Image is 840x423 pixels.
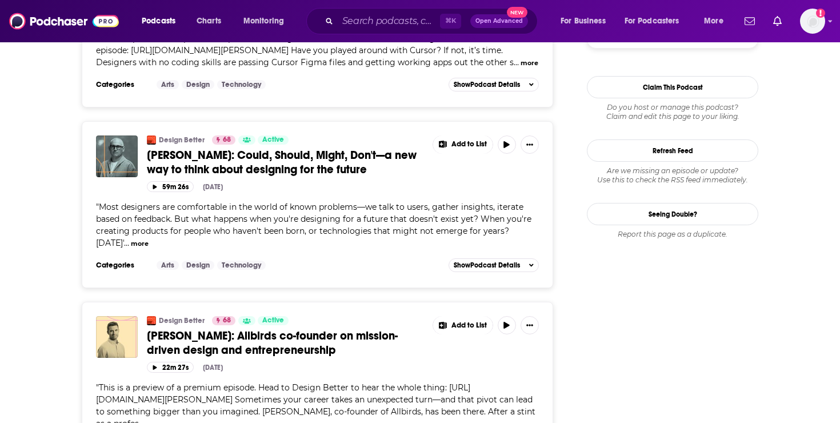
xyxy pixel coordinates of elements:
button: open menu [235,12,299,30]
a: [PERSON_NAME]: Allbirds co-founder on mission-driven design and entrepreneurship [147,329,425,357]
a: Seeing Double? [587,203,758,225]
span: Active [262,134,284,146]
button: ShowPodcast Details [449,78,539,91]
svg: Add a profile image [816,9,825,18]
a: Charts [189,12,228,30]
span: Open Advanced [475,18,523,24]
span: " [96,202,531,248]
img: Nick Foster: Could, Should, Might, Don't—a new way to think about designing for the future [96,135,138,177]
span: For Business [561,13,606,29]
button: open menu [696,12,738,30]
div: [DATE] [203,364,223,372]
button: 59m 26s [147,181,194,192]
span: [PERSON_NAME]: Could, Should, Might, Don't—a new way to think about designing for the future [147,148,417,177]
div: [DATE] [203,183,223,191]
button: Show More Button [433,135,493,154]
a: Active [258,135,289,145]
div: Search podcasts, credits, & more... [317,8,549,34]
button: open menu [553,12,620,30]
a: Technology [217,80,266,89]
img: User Profile [800,9,825,34]
span: ⌘ K [440,14,461,29]
a: Arts [157,261,179,270]
span: Charts [197,13,221,29]
a: 68 [212,135,235,145]
h3: Categories [96,261,147,270]
button: Show More Button [433,316,493,334]
div: Report this page as a duplicate. [587,230,758,239]
button: open menu [617,12,696,30]
span: Logged in as redsetterpr [800,9,825,34]
button: Claim This Podcast [587,76,758,98]
span: Monitoring [243,13,284,29]
span: Active [262,315,284,326]
a: Active [258,316,289,325]
span: [PERSON_NAME]: Allbirds co-founder on mission-driven design and entrepreneurship [147,329,398,357]
span: Show Podcast Details [454,81,520,89]
a: 68 [212,316,235,325]
span: 68 [223,315,231,326]
span: ... [514,57,519,67]
button: Show profile menu [800,9,825,34]
a: Arts [157,80,179,89]
h3: Categories [96,80,147,89]
img: Design Better [147,316,156,325]
input: Search podcasts, credits, & more... [338,12,440,30]
a: Show notifications dropdown [740,11,759,31]
button: more [521,58,538,68]
img: Design Better [147,135,156,145]
span: New [507,7,527,18]
span: Podcasts [142,13,175,29]
span: Do you host or manage this podcast? [587,103,758,112]
img: Tim Brown: Allbirds co-founder on mission-driven design and entrepreneurship [96,316,138,358]
button: ShowPodcast Details [449,258,539,272]
button: open menu [134,12,190,30]
img: Podchaser - Follow, Share and Rate Podcasts [9,10,119,32]
a: Show notifications dropdown [769,11,786,31]
a: Design Better [159,135,205,145]
button: Refresh Feed [587,139,758,162]
span: 68 [223,134,231,146]
div: Are we missing an episode or update? Use this to check the RSS feed immediately. [587,166,758,185]
span: More [704,13,723,29]
div: Claim and edit this page to your liking. [587,103,758,121]
span: This is a preview of a premium episode on Design Better. Head to our Substack to get access to th... [96,33,514,67]
span: Show Podcast Details [454,261,520,269]
button: Show More Button [521,135,539,154]
span: For Podcasters [625,13,679,29]
button: 22m 27s [147,362,194,373]
a: Design [182,80,214,89]
span: ... [124,238,129,248]
button: Open AdvancedNew [470,14,528,28]
a: Design Better [159,316,205,325]
a: Technology [217,261,266,270]
span: Most designers are comfortable in the world of known problems—we talk to users, gather insights, ... [96,202,531,248]
button: Show More Button [521,316,539,334]
span: " [96,33,514,67]
a: [PERSON_NAME]: Could, Should, Might, Don't—a new way to think about designing for the future [147,148,425,177]
button: more [131,239,149,249]
a: Design [182,261,214,270]
span: Add to List [451,140,487,149]
span: Add to List [451,321,487,330]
